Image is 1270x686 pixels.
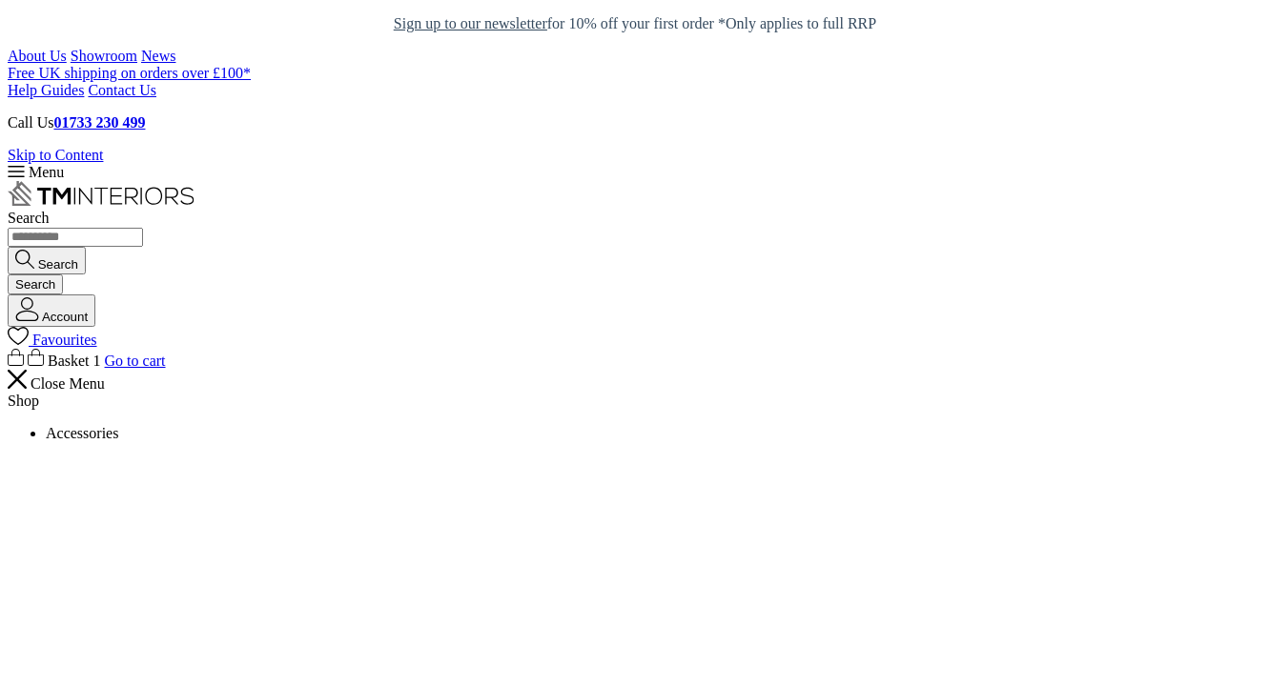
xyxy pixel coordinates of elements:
a: Free UK shipping on orders over £100* [8,65,251,81]
button: Search [8,274,63,294]
a: Favourites [8,332,97,348]
a: About Us [8,48,67,64]
span: Basket [48,353,90,369]
button: Search [8,247,86,274]
a: Go to cart [105,353,166,369]
img: Close icon [8,370,27,389]
button: Customer Account [8,294,95,327]
span: Account [42,310,88,324]
a: Help Guides [8,82,84,98]
a: Go to Home page [8,192,195,209]
a: Contact Us [88,82,156,98]
span: Favourites [32,332,97,348]
a: News [141,48,175,64]
a: Skip to Content [8,147,103,163]
span: Search [38,257,78,272]
a: Showroom [71,48,137,64]
span: for 10% off your first order *Only applies to full RRP [394,15,876,31]
span: Search [8,210,50,226]
span: Menu [29,164,64,180]
p: Call Us [8,114,1262,131]
span: Close Menu [31,375,105,392]
span: Shop [8,393,39,409]
a: Sign up to our newsletter [394,15,547,31]
span: 1 [93,353,101,369]
a: 01733 230 499 [53,114,145,131]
